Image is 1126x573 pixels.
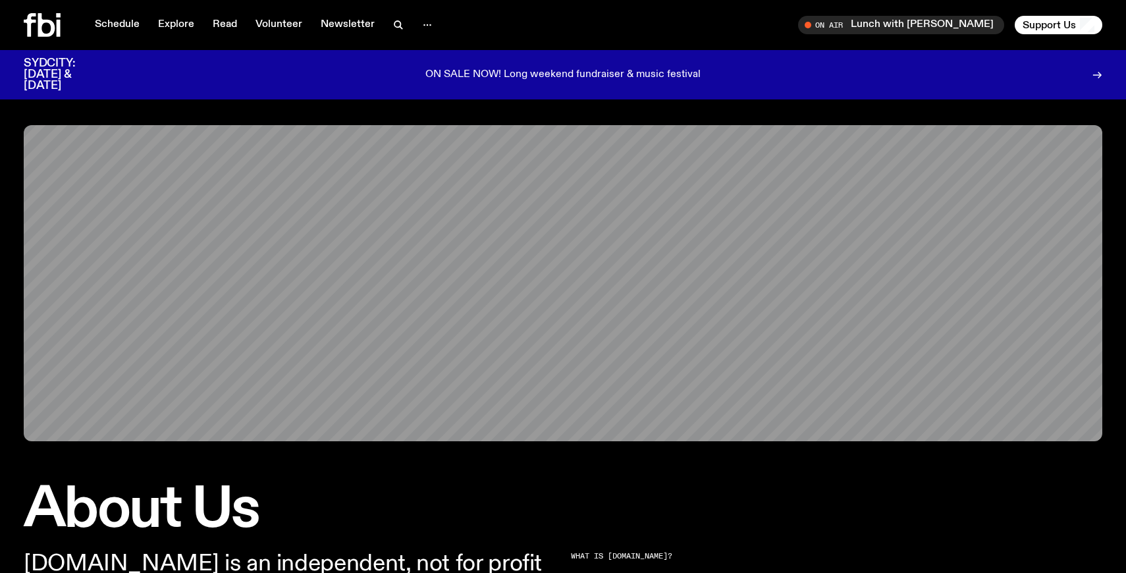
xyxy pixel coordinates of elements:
span: Support Us [1023,19,1076,31]
a: Volunteer [248,16,310,34]
h2: What is [DOMAIN_NAME]? [571,553,950,560]
a: Newsletter [313,16,383,34]
h3: SYDCITY: [DATE] & [DATE] [24,58,108,92]
a: Explore [150,16,202,34]
button: On AirLunch with [PERSON_NAME] [798,16,1004,34]
button: Support Us [1015,16,1102,34]
p: ON SALE NOW! Long weekend fundraiser & music festival [425,69,701,81]
a: Schedule [87,16,147,34]
a: Read [205,16,245,34]
h1: About Us [24,483,555,537]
